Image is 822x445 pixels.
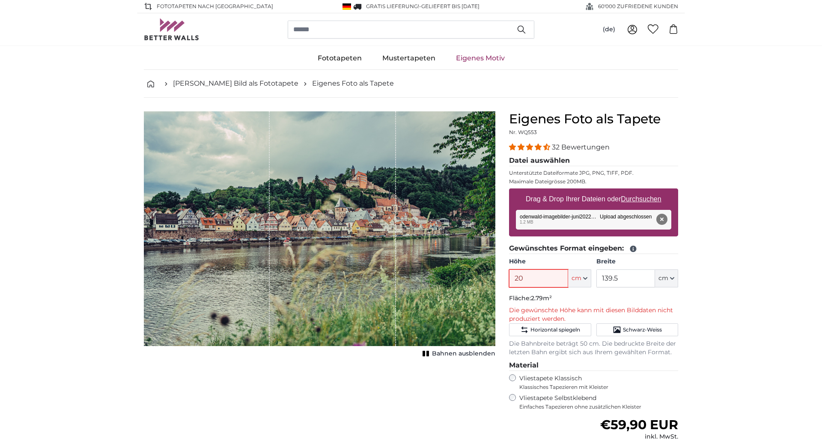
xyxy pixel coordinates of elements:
[509,243,678,254] legend: Gewünschtes Format eingeben:
[623,326,662,333] span: Schwarz-Weiss
[419,3,479,9] span: -
[531,294,552,302] span: 2.79m²
[342,3,351,10] img: Deutschland
[509,257,591,266] label: Höhe
[509,111,678,127] h1: Eigenes Foto als Tapete
[144,70,678,98] nav: breadcrumbs
[509,170,678,176] p: Unterstützte Dateiformate JPG, PNG, TIFF, PDF.
[366,3,419,9] span: GRATIS Lieferung!
[552,143,610,151] span: 32 Bewertungen
[372,47,446,69] a: Mustertapeten
[509,323,591,336] button: Horizontal spiegeln
[509,340,678,357] p: Die Bahnbreite beträgt 50 cm. Die bedruckte Breite der letzten Bahn ergibt sich aus Ihrem gewählt...
[598,3,678,10] span: 60'000 ZUFRIEDENE KUNDEN
[519,384,671,391] span: Klassisches Tapezieren mit Kleister
[509,155,678,166] legend: Datei auswählen
[173,78,298,89] a: [PERSON_NAME] Bild als Fototapete
[432,349,495,358] span: Bahnen ausblenden
[446,47,515,69] a: Eigenes Motiv
[157,3,273,10] span: Fototapeten nach [GEOGRAPHIC_DATA]
[568,269,591,287] button: cm
[519,394,678,410] label: Vliestapete Selbstklebend
[655,269,678,287] button: cm
[621,195,661,203] u: Durchsuchen
[509,294,678,303] p: Fläche:
[144,18,200,40] img: Betterwalls
[144,111,495,360] div: 1 of 1
[600,417,678,433] span: €59,90 EUR
[509,129,537,135] span: Nr. WQ553
[600,433,678,441] div: inkl. MwSt.
[572,274,581,283] span: cm
[596,257,678,266] label: Breite
[421,3,479,9] span: Geliefert bis [DATE]
[312,78,394,89] a: Eigenes Foto als Tapete
[420,348,495,360] button: Bahnen ausblenden
[522,191,665,208] label: Drag & Drop Ihrer Dateien oder
[530,326,580,333] span: Horizontal spiegeln
[519,374,671,391] label: Vliestapete Klassisch
[596,22,622,37] button: (de)
[307,47,372,69] a: Fototapeten
[509,143,552,151] span: 4.31 stars
[509,306,678,323] p: Die gewünschte Höhe kann mit diesen Bilddaten nicht produziert werden.
[596,323,678,336] button: Schwarz-Weiss
[509,360,678,371] legend: Material
[509,178,678,185] p: Maximale Dateigrösse 200MB.
[519,403,678,410] span: Einfaches Tapezieren ohne zusätzlichen Kleister
[658,274,668,283] span: cm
